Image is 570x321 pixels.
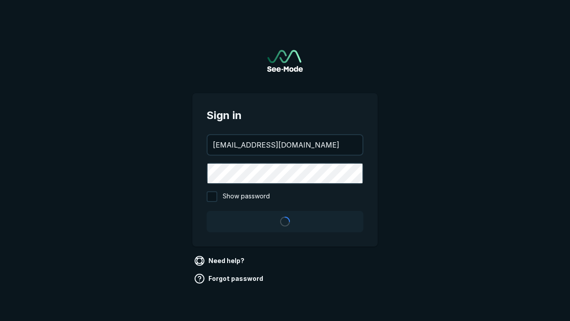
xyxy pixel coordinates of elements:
a: Forgot password [192,272,267,286]
span: Show password [223,191,270,202]
input: your@email.com [208,135,362,155]
a: Need help? [192,254,248,268]
a: Go to sign in [267,50,303,72]
img: See-Mode Logo [267,50,303,72]
span: Sign in [207,107,363,123]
